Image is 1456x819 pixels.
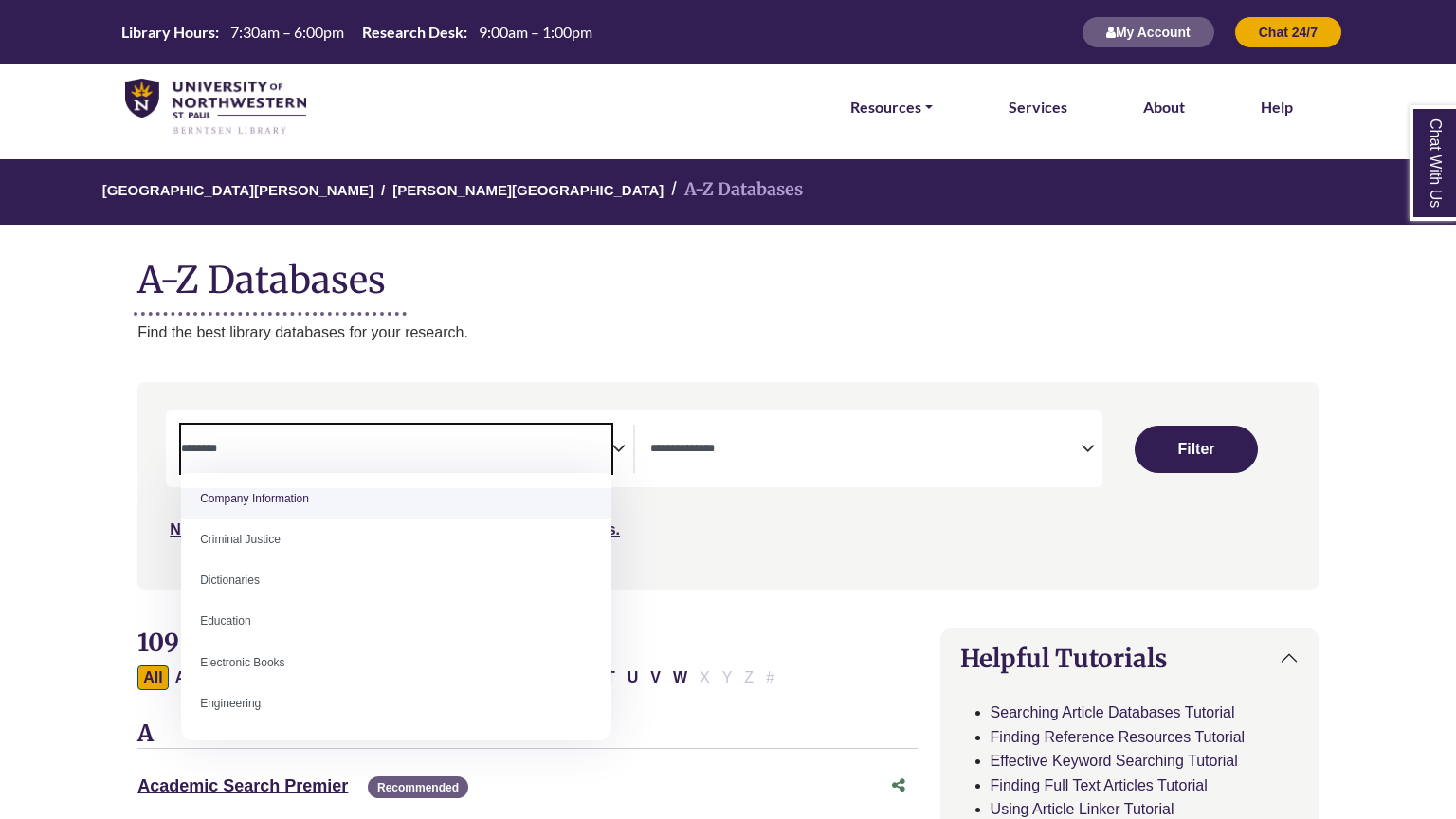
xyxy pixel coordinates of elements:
[1261,95,1293,119] a: Help
[392,179,664,198] a: [PERSON_NAME][GEOGRAPHIC_DATA]
[170,665,192,690] button: Filter Results A
[991,777,1208,793] a: Finding Full Text Articles Tutorial
[137,320,1319,345] p: Find the best library databases for your research.
[991,704,1235,720] a: Searching Article Databases Tutorial
[114,22,600,40] table: Hours Today
[181,560,611,601] li: Dictionaries
[137,627,309,658] span: 109 Databases
[991,753,1238,769] a: Effective Keyword Searching Tutorial
[664,176,803,204] li: A-Z Databases
[137,159,1319,225] nav: breadcrumb
[667,665,693,690] button: Filter Results W
[941,628,1318,688] button: Helpful Tutorials
[137,665,168,690] button: All
[181,479,611,519] li: Company Information
[1135,426,1258,473] button: Submit for Search Results
[479,23,592,41] span: 9:00am – 1:00pm
[137,776,348,795] a: Academic Search Premier
[1234,24,1342,40] a: Chat 24/7
[114,22,600,44] a: Hours Today
[137,244,1319,301] h1: A-Z Databases
[181,601,611,642] li: Education
[181,643,611,683] li: Electronic Books
[102,179,373,198] a: [GEOGRAPHIC_DATA][PERSON_NAME]
[137,720,917,749] h3: A
[137,668,782,684] div: Alpha-list to filter by first letter of database name
[181,683,611,724] li: Engineering
[1143,95,1185,119] a: About
[125,79,306,136] img: library_home
[170,521,620,537] a: Not sure where to start? Check our Recommended Databases.
[991,729,1246,745] a: Finding Reference Resources Tutorial
[880,768,918,804] button: Share this database
[1009,95,1067,119] a: Services
[1082,16,1215,48] button: My Account
[1082,24,1215,40] a: My Account
[850,95,933,119] a: Resources
[114,22,220,42] th: Library Hours:
[355,22,468,42] th: Research Desk:
[181,519,611,560] li: Criminal Justice
[1234,16,1342,48] button: Chat 24/7
[645,665,666,690] button: Filter Results V
[650,443,1081,458] textarea: Search
[181,724,611,765] li: English & Literature
[230,23,344,41] span: 7:30am – 6:00pm
[181,443,611,458] textarea: Search
[622,665,645,690] button: Filter Results U
[137,382,1319,589] nav: Search filters
[368,776,468,798] span: Recommended
[991,801,1174,817] a: Using Article Linker Tutorial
